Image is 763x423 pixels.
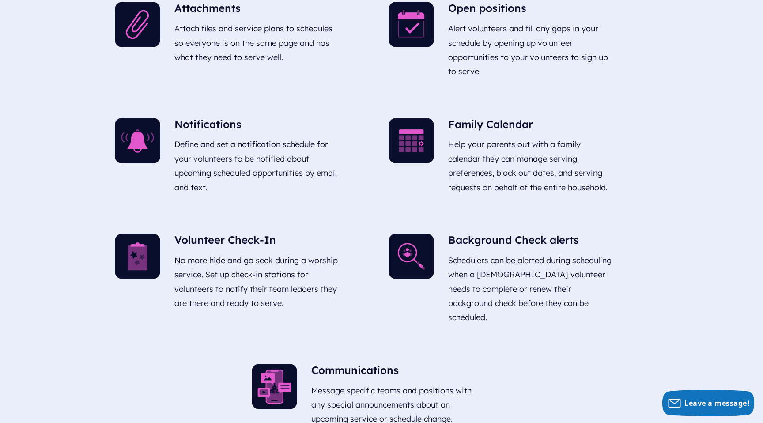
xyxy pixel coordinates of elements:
p: Help your parents out with a family calendar they can manage serving preferences, block out dates... [448,134,613,198]
img: Attachments - Illustration [115,2,160,47]
h5: Family Calendar [448,118,613,134]
img: Volunteer Check-In - Illustration [115,234,160,279]
img: Notifications - Illustration [115,118,160,163]
p: Define and set a notification schedule for your volunteers to be notified about upcoming schedule... [174,134,339,198]
p: No more hide and go seek during a worship service. Set up check-in stations for volunteers to not... [174,250,339,314]
img: Background Check alerts - Illustration [389,234,434,279]
p: Attach files and service plans to schedules so everyone is on the same page and has what they nee... [174,18,339,68]
h5: Open positions [448,2,613,18]
h5: Attachments [174,2,339,18]
span: Leave a message! [684,398,750,408]
h5: Background Check alerts [448,234,613,250]
button: Leave a message! [662,390,754,416]
img: Open positions - Illustration [389,2,434,47]
h5: Communications [311,364,476,380]
img: Family Calendar - Illustration [389,118,434,163]
p: Alert volunteers and fill any gaps in your schedule by opening up volunteer opportunities to your... [448,18,613,83]
h5: Volunteer Check-In [174,234,339,250]
img: Communications - Illustration [252,364,297,409]
h5: Notifications [174,118,339,134]
p: Schedulers can be alerted during scheduling when a [DEMOGRAPHIC_DATA] volunteer needs to complete... [448,250,613,329]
